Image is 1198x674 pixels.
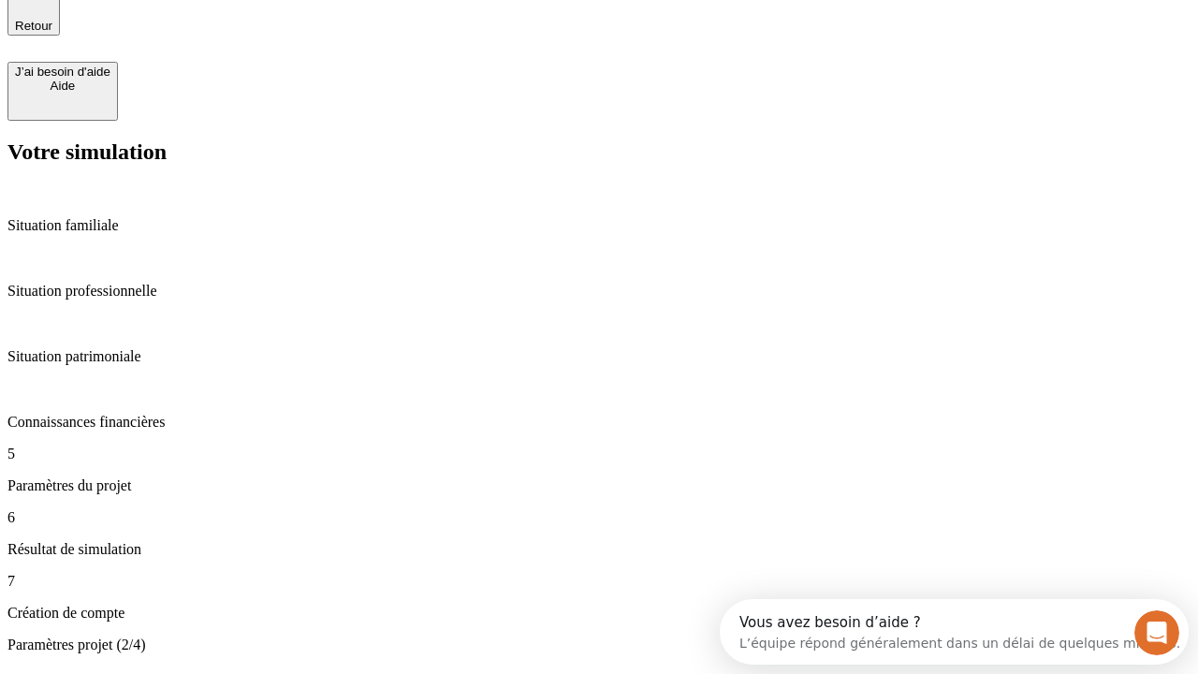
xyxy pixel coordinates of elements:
p: Situation professionnelle [7,283,1191,300]
p: 5 [7,446,1191,462]
h2: Votre simulation [7,139,1191,165]
p: 6 [7,509,1191,526]
div: Vous avez besoin d’aide ? [20,16,460,31]
p: Création de compte [7,605,1191,622]
p: Connaissances financières [7,414,1191,431]
div: Aide [15,79,110,93]
p: Paramètres du projet [7,477,1191,494]
span: Retour [15,19,52,33]
div: Ouvrir le Messenger Intercom [7,7,516,59]
p: Paramètres projet (2/4) [7,637,1191,653]
button: J’ai besoin d'aideAide [7,62,118,121]
p: Résultat de simulation [7,541,1191,558]
div: L’équipe répond généralement dans un délai de quelques minutes. [20,31,460,51]
iframe: Intercom live chat discovery launcher [720,599,1189,665]
div: J’ai besoin d'aide [15,65,110,79]
p: Situation patrimoniale [7,348,1191,365]
p: 7 [7,573,1191,590]
p: Situation familiale [7,217,1191,234]
iframe: Intercom live chat [1134,610,1179,655]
